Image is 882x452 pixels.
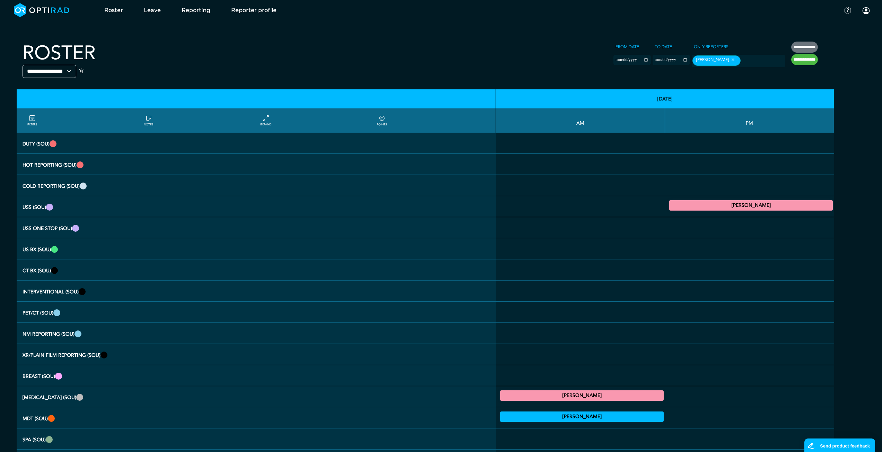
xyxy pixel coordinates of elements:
th: XR/Plain Film Reporting (SOU) [17,344,496,365]
th: Cold Reporting (SOU) [17,175,496,196]
th: PM [665,108,834,133]
div: FLU General Adult 10:00 - 13:00 [500,390,664,401]
a: FILTERS [27,114,37,127]
th: NM Reporting (SOU) [17,323,496,344]
label: From date [613,42,641,52]
th: USS (SOU) [17,196,496,217]
th: Breast (SOU) [17,365,496,386]
summary: [PERSON_NAME] [501,413,663,421]
th: MDT (SOU) [17,407,496,428]
th: US Bx (SOU) [17,238,496,259]
th: USS One Stop (SOU) [17,217,496,238]
div: General US 13:00 - 17:00 [669,200,833,211]
label: Only Reporters [692,42,731,52]
th: PET/CT (SOU) [17,302,496,323]
summary: [PERSON_NAME] [670,201,832,210]
a: collapse/expand entries [260,114,271,127]
th: AM [496,108,665,133]
th: SPA (SOU) [17,428,496,450]
label: To date [653,42,674,52]
a: show/hide notes [144,114,153,127]
img: brand-opti-rad-logos-blue-and-white-d2f68631ba2948856bd03f2d395fb146ddc8fb01b4b6e9315ea85fa773367... [14,3,70,17]
button: Remove item: '8f6c46f2-3453-42a8-890f-0d052f8d4a0f' [729,57,737,62]
th: CT Bx (SOU) [17,259,496,281]
div: Lung 08:00 - 10:00 [500,411,664,422]
th: Interventional (SOU) [17,281,496,302]
th: Hot Reporting (SOU) [17,154,496,175]
summary: [PERSON_NAME] [501,391,663,400]
input: null [742,58,777,64]
div: [PERSON_NAME] [692,55,741,66]
th: [DATE] [496,89,834,108]
th: Fluoro (SOU) [17,386,496,407]
a: collapse/expand expected points [377,114,387,127]
th: Duty (SOU) [17,133,496,154]
h2: Roster [23,42,96,65]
